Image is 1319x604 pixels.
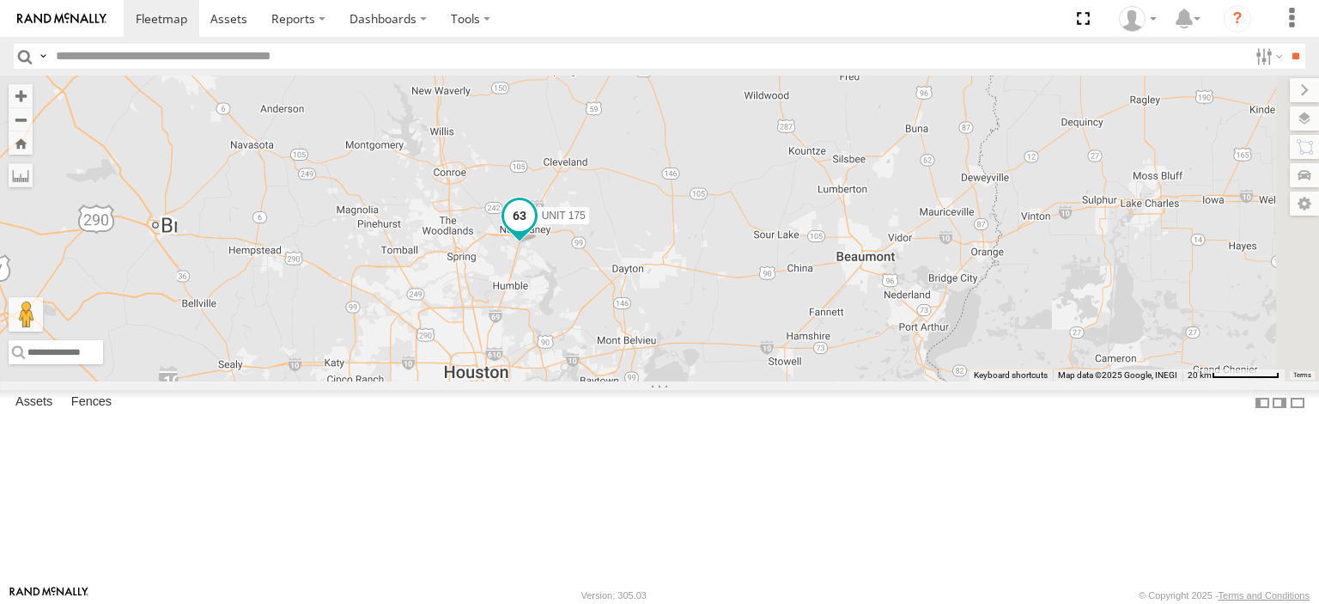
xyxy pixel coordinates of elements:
span: 20 km [1188,370,1212,380]
button: Keyboard shortcuts [974,369,1048,381]
label: Hide Summary Table [1289,390,1306,415]
label: Map Settings [1290,192,1319,216]
a: Visit our Website [9,587,88,604]
span: Map data ©2025 Google, INEGI [1058,370,1177,380]
label: Search Query [36,44,50,69]
span: UNIT 175 [542,210,586,222]
a: Terms [1293,371,1311,378]
i: ? [1224,5,1251,33]
label: Assets [7,391,61,415]
div: David Black [1113,6,1163,32]
label: Dock Summary Table to the Left [1254,390,1271,415]
label: Search Filter Options [1249,44,1286,69]
label: Fences [63,391,120,415]
label: Dock Summary Table to the Right [1271,390,1288,415]
div: © Copyright 2025 - [1139,590,1310,601]
button: Map Scale: 20 km per 75 pixels [1182,369,1285,381]
button: Zoom Home [9,131,33,155]
div: Version: 305.03 [581,590,647,601]
img: rand-logo.svg [17,13,106,25]
button: Zoom in [9,84,33,107]
button: Drag Pegman onto the map to open Street View [9,297,43,332]
label: Measure [9,163,33,187]
button: Zoom out [9,107,33,131]
a: Terms and Conditions [1219,590,1310,601]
